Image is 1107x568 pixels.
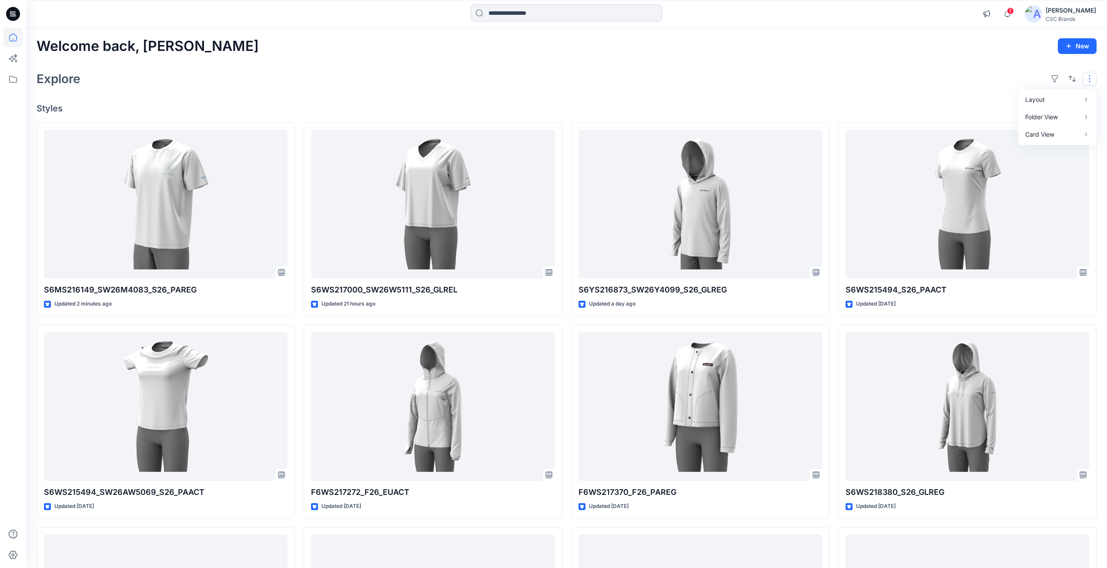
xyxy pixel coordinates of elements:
img: avatar [1025,5,1042,23]
p: Updated 21 hours ago [321,299,375,309]
p: S6MS216149_SW26M4083_S26_PAREG [44,284,288,296]
p: Card View [1025,129,1080,140]
h2: Welcome back, [PERSON_NAME] [37,38,259,54]
div: [PERSON_NAME] [1046,5,1096,16]
p: S6YS216873_SW26Y4099_S26_GLREG [579,284,822,296]
p: Updated [DATE] [856,502,896,511]
span: 1 [1007,7,1014,14]
button: New [1058,38,1097,54]
a: S6WS215494_S26_PAACT [846,130,1089,279]
p: S6WS217000_SW26W5111_S26_GLREL [311,284,555,296]
p: Folder View [1025,112,1080,122]
p: Updated 2 minutes ago [54,299,112,309]
a: S6YS216873_SW26Y4099_S26_GLREG [579,130,822,279]
p: S6WS215494_S26_PAACT [846,284,1089,296]
p: Updated [DATE] [589,502,629,511]
p: S6WS218380_S26_GLREG [846,486,1089,498]
p: S6WS215494_SW26AW5069_S26_PAACT [44,486,288,498]
p: F6WS217272_F26_EUACT [311,486,555,498]
div: CSC Brands [1046,16,1096,22]
p: Layout [1025,94,1080,105]
a: S6MS216149_SW26M4083_S26_PAREG [44,130,288,279]
h2: Explore [37,72,80,86]
p: Updated [DATE] [321,502,361,511]
p: Updated a day ago [589,299,635,309]
a: S6WS215494_SW26AW5069_S26_PAACT [44,332,288,481]
a: S6WS217000_SW26W5111_S26_GLREL [311,130,555,279]
p: Updated [DATE] [54,502,94,511]
a: F6WS217272_F26_EUACT [311,332,555,481]
a: S6WS218380_S26_GLREG [846,332,1089,481]
p: Updated [DATE] [856,299,896,309]
a: F6WS217370_F26_PAREG [579,332,822,481]
h4: Styles [37,103,1097,114]
p: F6WS217370_F26_PAREG [579,486,822,498]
